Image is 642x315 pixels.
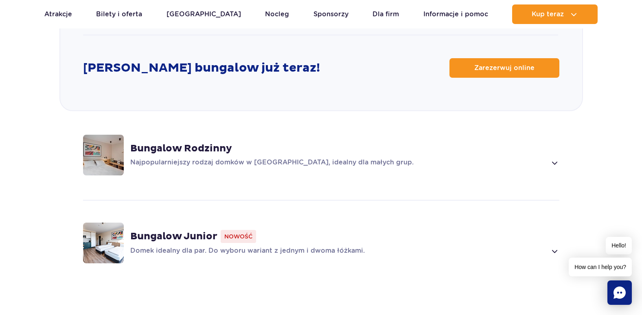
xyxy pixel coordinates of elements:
button: Kup teraz [512,4,598,24]
span: How can I help you? [569,258,632,276]
a: Zarezerwuj online [449,58,559,78]
a: Bilety i oferta [96,4,142,24]
p: Najpopularniejszy rodzaj domków w [GEOGRAPHIC_DATA], idealny dla małych grup. [130,158,547,168]
a: Dla firm [372,4,399,24]
a: Informacje i pomoc [423,4,488,24]
strong: Bungalow Rodzinny [130,142,232,155]
strong: [PERSON_NAME] bungalow już teraz! [83,60,320,76]
span: Hello! [606,237,632,254]
p: Domek idealny dla par. Do wyboru wariant z jednym i dwoma łóżkami. [130,246,547,256]
a: Atrakcje [44,4,72,24]
strong: Bungalow Junior [130,230,217,243]
span: Zarezerwuj online [474,65,535,71]
a: [GEOGRAPHIC_DATA] [167,4,241,24]
span: Nowość [221,230,256,243]
a: Nocleg [265,4,289,24]
span: Kup teraz [532,11,564,18]
a: Sponsorzy [313,4,348,24]
div: Chat [607,280,632,305]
